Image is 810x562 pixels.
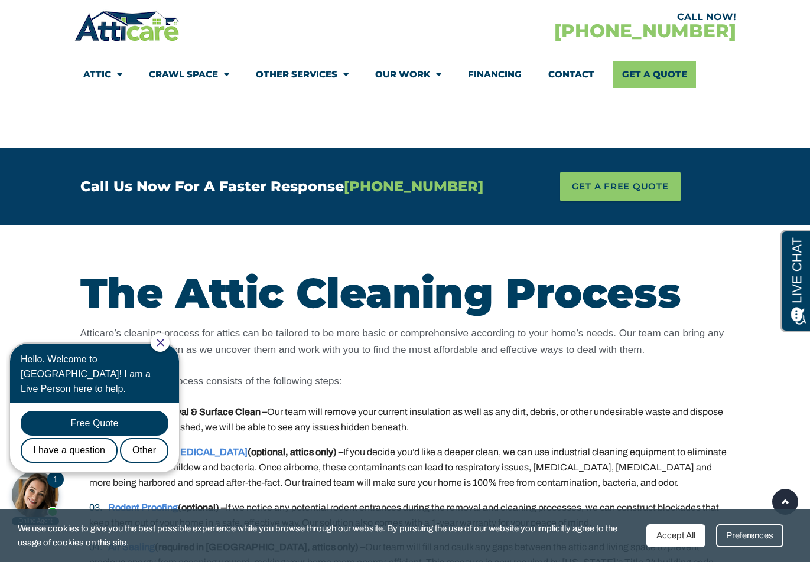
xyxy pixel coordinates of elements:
[108,447,343,457] strong: (optional, attics only) –
[149,61,229,88] a: Crawl Space
[344,178,483,195] span: [PHONE_NUMBER]
[29,9,95,24] span: Opens a chat window
[83,61,727,88] nav: Menu
[716,524,783,547] div: Preferences
[572,178,669,195] span: GET A FREE QUOTE
[89,445,730,491] li: If you decide you’d like a deeper clean, we can use industrial cleaning equipment to eliminate fu...
[375,61,441,88] a: Our Work
[18,521,637,550] span: We use cookies to give you the best possible experience while you browse through our website. By ...
[613,61,696,88] a: Get A Quote
[80,373,730,390] p: The entire cleaning process consists of the following steps:
[256,61,349,88] a: Other Services
[468,61,522,88] a: Financing
[405,12,736,22] div: CALL NOW!
[80,325,730,358] p: Atticare’s cleaning process for attics can be tailored to be more basic or comprehensive accordin...
[6,332,195,527] iframe: Chat Invitation
[89,500,730,531] li: If we notice any potential rodent entrances during the removal and cleaning processes, we can con...
[80,272,730,313] h2: The Attic Cleaning Process
[548,61,594,88] a: Contact
[646,524,705,547] div: Accept All
[83,61,122,88] a: Attic
[80,179,499,194] h4: Call Us Now For A Faster Response
[89,404,730,436] li: Our team will remove your current insulation as well as any dirt, debris, or other undesirable wa...
[560,172,681,201] a: GET A FREE QUOTE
